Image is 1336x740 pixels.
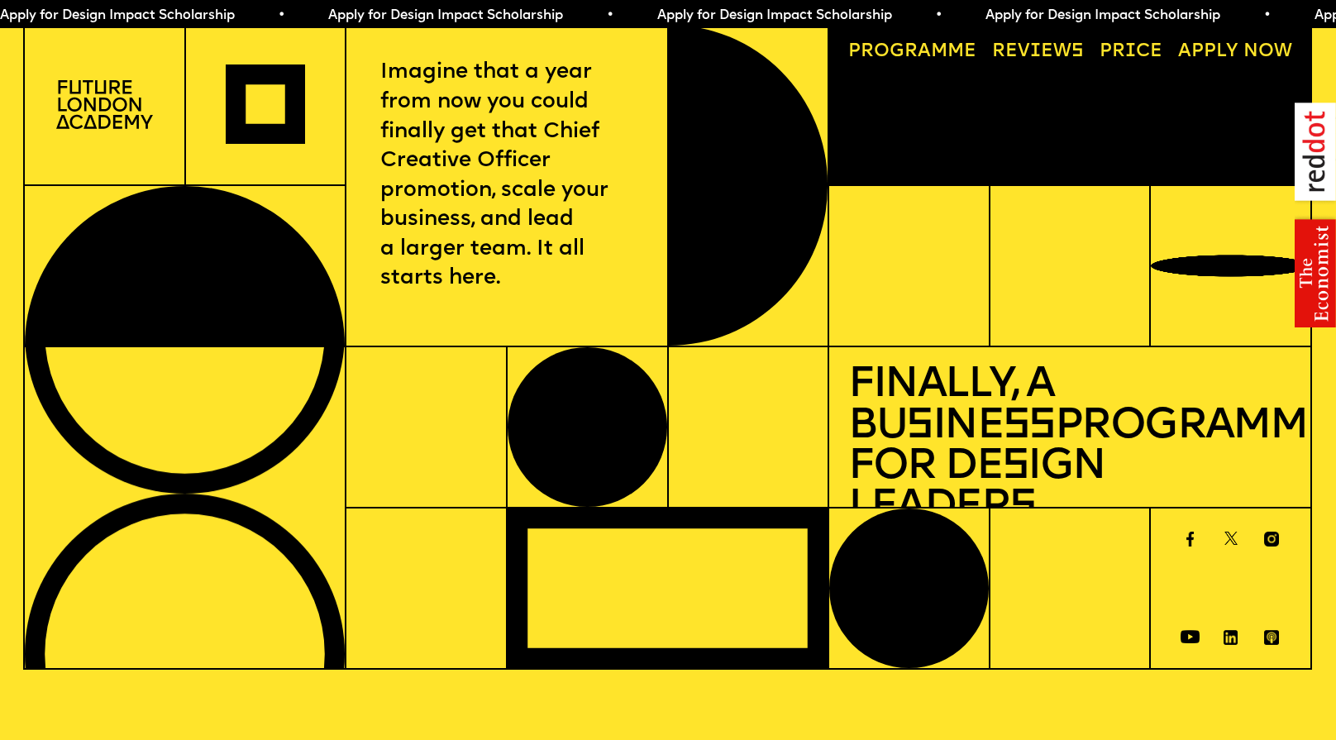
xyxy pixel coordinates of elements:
span: a [918,42,931,61]
span: s [1002,446,1028,489]
a: Reviews [982,34,1092,71]
span: s [906,405,932,448]
span: • [883,9,890,22]
h1: Finally, a Bu ine Programme for De ign Leader [848,365,1292,528]
span: • [554,9,561,22]
a: Apply now [1168,34,1300,71]
span: • [1211,9,1219,22]
p: Imagine that a year from now you could finally get that Chief Creative Officer promotion, scale y... [380,58,633,293]
a: Programme [838,34,985,71]
span: ss [1003,405,1055,448]
a: Price [1090,34,1171,71]
span: A [1178,42,1191,61]
span: • [226,9,233,22]
span: s [1009,486,1035,529]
